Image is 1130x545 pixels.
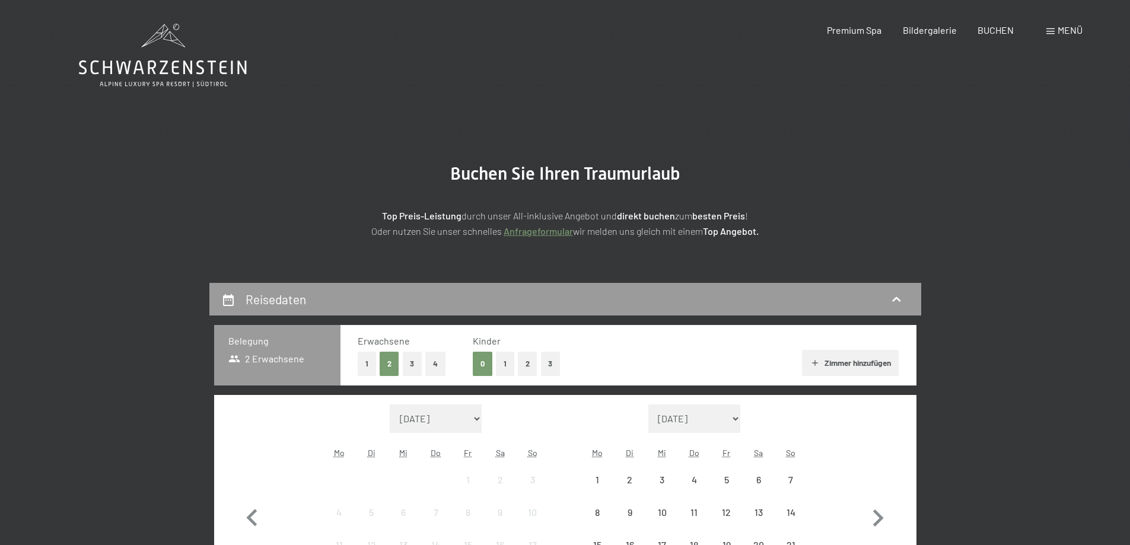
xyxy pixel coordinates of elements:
div: Fri Aug 08 2025 [452,496,484,528]
a: Anfrageformular [504,225,573,237]
strong: direkt buchen [617,210,675,221]
h3: Belegung [228,334,326,348]
div: Fri Sep 05 2025 [710,464,742,496]
strong: Top Preis-Leistung [382,210,461,221]
div: Anreise nicht möglich [646,496,678,528]
div: 12 [711,508,741,537]
div: Sat Sep 13 2025 [743,496,775,528]
div: Sun Sep 14 2025 [775,496,807,528]
button: 1 [496,352,514,376]
div: Tue Sep 09 2025 [614,496,646,528]
abbr: Dienstag [626,448,634,458]
div: 6 [389,508,418,537]
div: Anreise nicht möglich [678,496,710,528]
abbr: Samstag [754,448,763,458]
button: 3 [403,352,422,376]
div: Wed Sep 03 2025 [646,464,678,496]
abbr: Montag [592,448,603,458]
div: Anreise nicht möglich [743,464,775,496]
abbr: Sonntag [528,448,537,458]
div: Anreise nicht möglich [581,496,613,528]
div: Anreise nicht möglich [678,464,710,496]
p: durch unser All-inklusive Angebot und zum ! Oder nutzen Sie unser schnelles wir melden uns gleich... [269,208,862,238]
div: 8 [453,508,483,537]
div: Anreise nicht möglich [646,464,678,496]
strong: besten Preis [692,210,745,221]
div: 3 [647,475,677,505]
button: 0 [473,352,492,376]
div: Sat Aug 02 2025 [484,464,516,496]
div: 5 [711,475,741,505]
div: 10 [517,508,547,537]
abbr: Mittwoch [658,448,666,458]
div: Sat Aug 09 2025 [484,496,516,528]
div: 11 [679,508,709,537]
div: Fri Sep 12 2025 [710,496,742,528]
abbr: Freitag [464,448,472,458]
div: Anreise nicht möglich [516,496,548,528]
div: Anreise nicht möglich [420,496,452,528]
div: Wed Sep 10 2025 [646,496,678,528]
button: 2 [518,352,537,376]
div: 8 [582,508,612,537]
div: 2 [485,475,515,505]
abbr: Dienstag [368,448,375,458]
div: Anreise nicht möglich [323,496,355,528]
div: 7 [776,475,806,505]
button: Zimmer hinzufügen [802,350,899,376]
div: Anreise nicht möglich [614,464,646,496]
strong: Top Angebot. [703,225,759,237]
div: Anreise nicht möglich [484,464,516,496]
div: 9 [615,508,645,537]
div: 13 [744,508,774,537]
div: Thu Sep 11 2025 [678,496,710,528]
div: Sun Aug 10 2025 [516,496,548,528]
div: 2 [615,475,645,505]
div: 6 [744,475,774,505]
div: Sat Sep 06 2025 [743,464,775,496]
a: Premium Spa [827,24,881,36]
div: Fri Aug 01 2025 [452,464,484,496]
div: 1 [453,475,483,505]
div: Anreise nicht möglich [775,496,807,528]
div: Wed Aug 06 2025 [387,496,419,528]
div: Tue Aug 05 2025 [355,496,387,528]
div: Anreise nicht möglich [387,496,419,528]
div: Sun Aug 03 2025 [516,464,548,496]
span: Buchen Sie Ihren Traumurlaub [450,163,680,184]
abbr: Samstag [496,448,505,458]
div: 9 [485,508,515,537]
div: 5 [356,508,386,537]
div: 1 [582,475,612,505]
div: Anreise nicht möglich [452,496,484,528]
abbr: Donnerstag [431,448,441,458]
abbr: Donnerstag [689,448,699,458]
div: Anreise nicht möglich [743,496,775,528]
button: 2 [380,352,399,376]
div: Anreise nicht möglich [355,496,387,528]
div: Anreise nicht möglich [614,496,646,528]
div: Anreise nicht möglich [710,464,742,496]
div: 7 [421,508,451,537]
div: Anreise nicht möglich [710,496,742,528]
div: 4 [679,475,709,505]
a: Bildergalerie [903,24,957,36]
div: Anreise nicht möglich [581,464,613,496]
abbr: Freitag [722,448,730,458]
div: Mon Aug 04 2025 [323,496,355,528]
h2: Reisedaten [246,292,306,307]
span: Menü [1058,24,1083,36]
div: Anreise nicht möglich [516,464,548,496]
div: Sun Sep 07 2025 [775,464,807,496]
div: 10 [647,508,677,537]
span: BUCHEN [978,24,1014,36]
div: Anreise nicht möglich [452,464,484,496]
span: 2 Erwachsene [228,352,305,365]
abbr: Montag [334,448,345,458]
button: 4 [425,352,445,376]
div: 3 [517,475,547,505]
div: 14 [776,508,806,537]
div: Thu Sep 04 2025 [678,464,710,496]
